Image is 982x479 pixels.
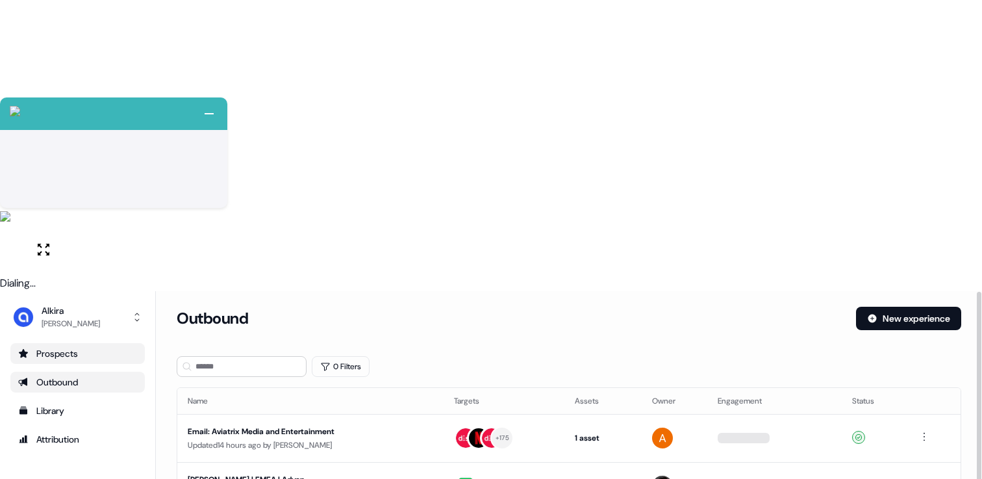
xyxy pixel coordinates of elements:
[10,429,145,450] a: Go to attribution
[18,347,137,360] div: Prospects
[42,317,100,330] div: [PERSON_NAME]
[707,388,842,414] th: Engagement
[177,309,248,328] h3: Outbound
[652,428,673,448] img: Apoorva
[188,439,433,452] div: Updated 14 hours ago by [PERSON_NAME]
[10,372,145,393] a: Go to outbound experience
[444,388,564,414] th: Targets
[10,343,145,364] a: Go to prospects
[18,404,137,417] div: Library
[188,425,433,438] div: Email: Aviatrix Media and Entertainment
[18,376,137,389] div: Outbound
[575,432,631,445] div: 1 asset
[10,106,20,116] img: callcloud-icon-white-35.svg
[842,388,906,414] th: Status
[564,388,641,414] th: Assets
[496,432,509,444] div: + 175
[18,433,137,446] div: Attribution
[856,307,961,330] button: New experience
[642,388,708,414] th: Owner
[312,356,370,377] button: 0 Filters
[10,302,145,333] button: Alkira[PERSON_NAME]
[10,400,145,421] a: Go to templates
[42,304,100,317] div: Alkira
[177,388,444,414] th: Name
